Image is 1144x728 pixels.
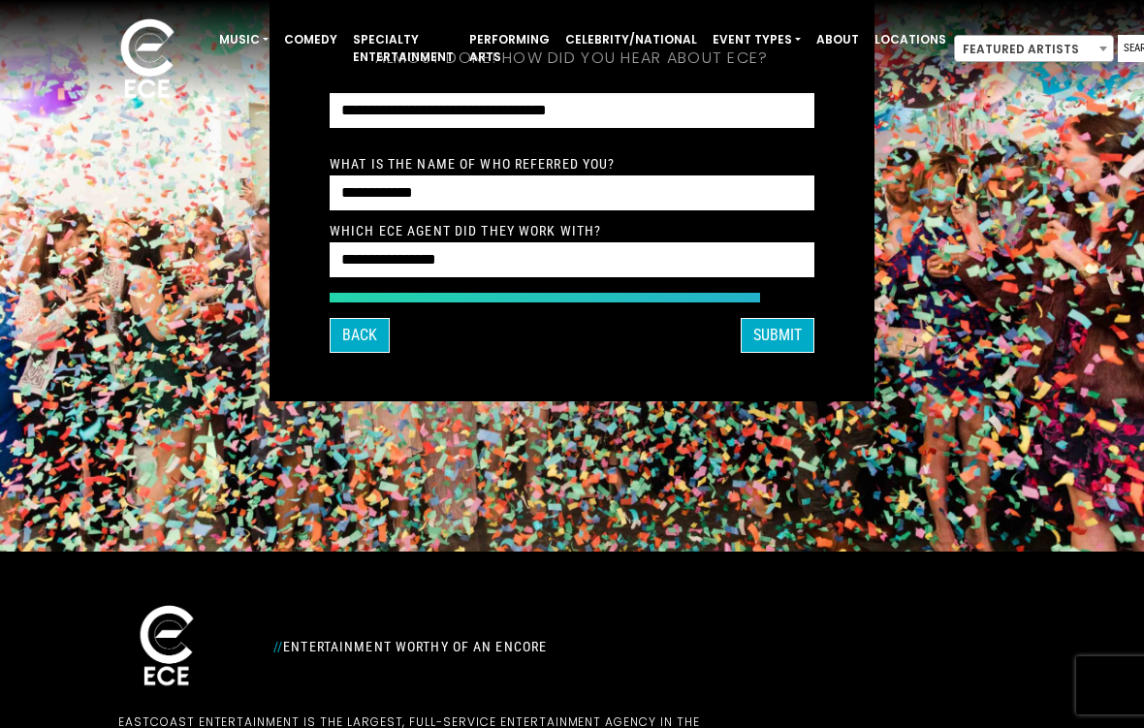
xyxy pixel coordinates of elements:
[118,600,215,694] img: ece_new_logo_whitev2-1.png
[867,23,954,56] a: Locations
[262,631,727,662] div: Entertainment Worthy of an Encore
[330,318,390,353] button: Back
[741,318,814,353] button: SUBMIT
[954,35,1114,62] span: Featured Artists
[955,36,1113,63] span: Featured Artists
[461,23,557,74] a: Performing Arts
[557,23,705,56] a: Celebrity/National
[809,23,867,56] a: About
[345,23,461,74] a: Specialty Entertainment
[211,23,276,56] a: Music
[330,222,601,239] label: Which ECE Agent Did They Work With?
[330,155,615,173] label: What is the Name of Who Referred You?
[705,23,809,56] a: Event Types
[276,23,345,56] a: Comedy
[99,14,196,108] img: ece_new_logo_whitev2-1.png
[273,639,283,654] span: //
